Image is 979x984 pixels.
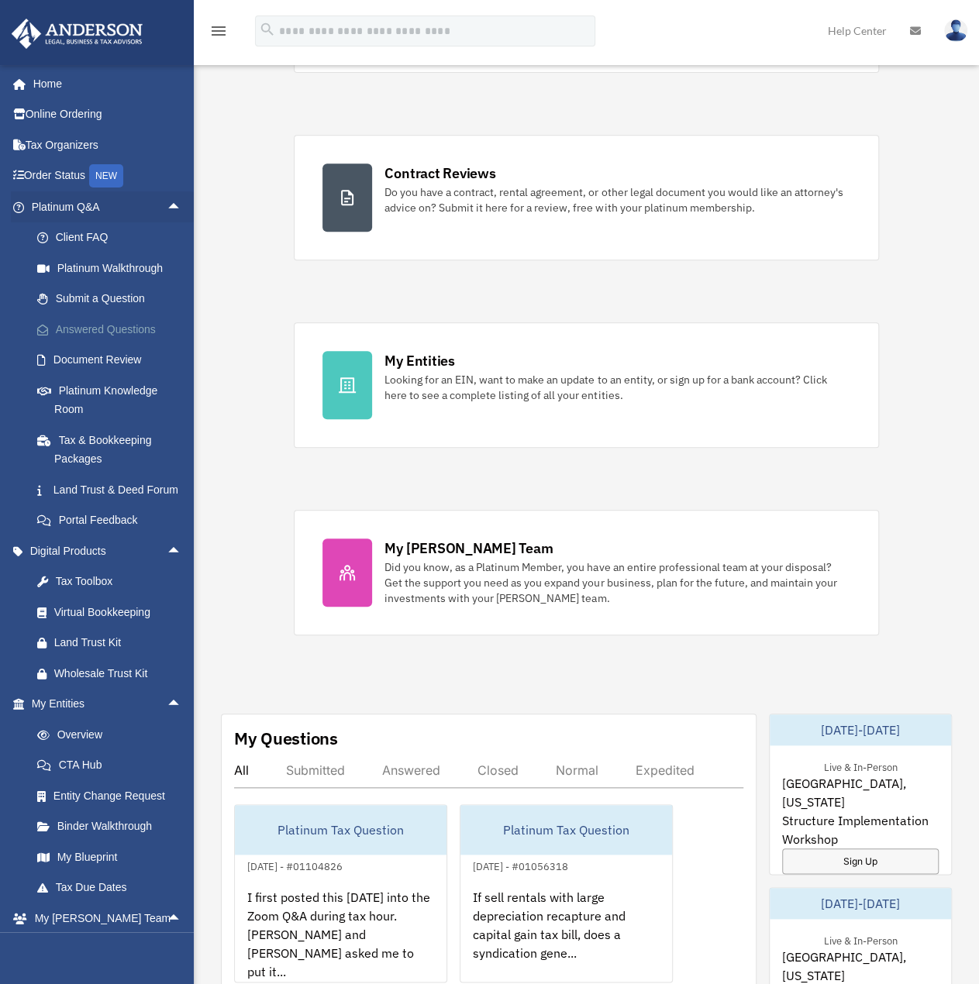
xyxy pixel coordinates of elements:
i: menu [209,22,228,40]
div: Tax Toolbox [54,572,186,591]
a: menu [209,27,228,40]
a: Document Review [22,345,205,376]
div: My [PERSON_NAME] Team [384,538,553,558]
a: Tax Organizers [11,129,205,160]
a: Land Trust & Deed Forum [22,474,205,505]
div: Answered [382,762,440,778]
a: Online Ordering [11,99,205,130]
a: Platinum Q&Aarrow_drop_up [11,191,205,222]
span: arrow_drop_up [167,903,198,934]
a: Platinum Knowledge Room [22,375,205,425]
div: [DATE]-[DATE] [770,888,951,919]
span: [GEOGRAPHIC_DATA], [US_STATE] [782,774,939,811]
div: Normal [556,762,598,778]
div: Land Trust Kit [54,633,186,652]
a: My [PERSON_NAME] Teamarrow_drop_up [11,903,205,934]
a: Entity Change Request [22,780,205,811]
a: Overview [22,719,205,750]
div: Did you know, as a Platinum Member, you have an entire professional team at your disposal? Get th... [384,559,850,606]
div: NEW [89,164,123,188]
div: Closed [477,762,519,778]
a: Tax Due Dates [22,872,205,903]
div: My Entities [384,351,454,370]
div: Submitted [286,762,345,778]
a: Submit a Question [22,284,205,315]
a: Digital Productsarrow_drop_up [11,535,205,566]
div: Live & In-Person [812,758,910,774]
a: Order StatusNEW [11,160,205,192]
a: Platinum Tax Question[DATE] - #01104826I first posted this [DATE] into the Zoom Q&A during tax ho... [234,804,447,982]
a: Answered Questions [22,314,205,345]
div: Platinum Tax Question [460,805,672,855]
a: Tax Toolbox [22,566,205,597]
a: Portal Feedback [22,505,205,536]
div: My Questions [234,727,338,750]
a: Platinum Tax Question[DATE] - #01056318If sell rentals with large depreciation recapture and capi... [460,804,673,982]
a: Tax & Bookkeeping Packages [22,425,205,474]
div: Looking for an EIN, want to make an update to an entity, or sign up for a bank account? Click her... [384,372,850,403]
i: search [259,21,276,38]
img: Anderson Advisors Platinum Portal [7,19,147,49]
span: arrow_drop_up [167,689,198,721]
span: arrow_drop_up [167,535,198,567]
div: [DATE] - #01104826 [235,857,355,873]
a: Land Trust Kit [22,628,205,659]
span: Structure Implementation Workshop [782,811,939,848]
a: My Blueprint [22,841,205,872]
a: Binder Walkthrough [22,811,205,842]
div: Virtual Bookkeeping [54,603,186,622]
a: Contract Reviews Do you have a contract, rental agreement, or other legal document you would like... [294,135,878,260]
span: arrow_drop_up [167,191,198,223]
div: Wholesale Trust Kit [54,664,186,683]
div: Contract Reviews [384,163,495,183]
div: All [234,762,249,778]
a: Home [11,68,198,99]
a: My [PERSON_NAME] Team Did you know, as a Platinum Member, you have an entire professional team at... [294,510,878,635]
div: Do you have a contract, rental agreement, or other legal document you would like an attorney's ad... [384,184,850,215]
a: Sign Up [782,848,939,874]
a: My Entitiesarrow_drop_up [11,689,205,720]
div: Expedited [636,762,695,778]
a: CTA Hub [22,750,205,781]
div: Live & In-Person [812,931,910,948]
div: Platinum Tax Question [235,805,446,855]
a: Wholesale Trust Kit [22,658,205,689]
div: [DATE]-[DATE] [770,714,951,745]
a: Client FAQ [22,222,205,253]
a: My Entities Looking for an EIN, want to make an update to an entity, or sign up for a bank accoun... [294,322,878,448]
a: Platinum Walkthrough [22,253,205,284]
img: User Pic [944,19,967,42]
a: Virtual Bookkeeping [22,597,205,628]
div: [DATE] - #01056318 [460,857,581,873]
